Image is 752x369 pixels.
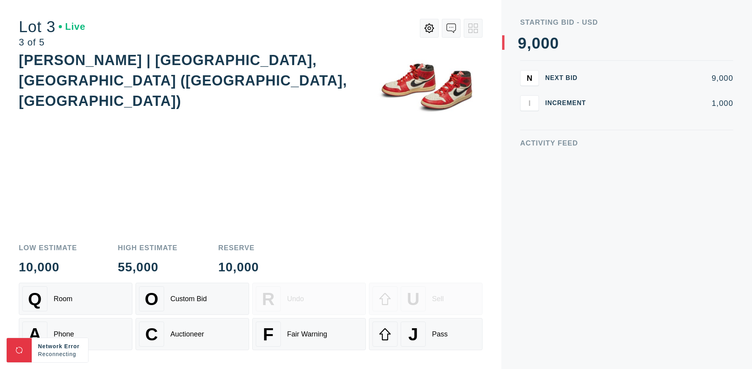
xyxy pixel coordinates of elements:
div: Pass [432,330,448,338]
div: Live [59,22,85,31]
button: OCustom Bid [136,283,249,315]
div: 55,000 [118,261,178,273]
div: 3 of 5 [19,38,85,47]
span: O [145,289,159,309]
div: 10,000 [218,261,259,273]
button: FFair Warning [252,318,366,350]
div: Starting Bid - USD [520,19,733,26]
div: Auctioneer [170,330,204,338]
div: Next Bid [545,75,592,81]
div: 9 [518,35,527,51]
span: U [407,289,419,309]
button: CAuctioneer [136,318,249,350]
div: [PERSON_NAME] | [GEOGRAPHIC_DATA], [GEOGRAPHIC_DATA] ([GEOGRAPHIC_DATA], [GEOGRAPHIC_DATA]) [19,52,347,109]
button: USell [369,283,483,315]
span: A [29,324,41,344]
div: Room [54,295,72,303]
div: Sell [432,295,444,303]
div: Reconnecting [38,350,82,358]
div: Undo [287,295,304,303]
span: Q [28,289,42,309]
div: Network Error [38,342,82,350]
div: Increment [545,100,592,106]
div: Activity Feed [520,140,733,147]
div: 0 [541,35,550,51]
div: 9,000 [598,74,733,82]
div: 0 [550,35,559,51]
div: High Estimate [118,244,178,251]
div: , [527,35,531,192]
button: N [520,70,539,86]
button: I [520,95,539,111]
div: Reserve [218,244,259,251]
div: 10,000 [19,261,77,273]
div: Low Estimate [19,244,77,251]
div: 1,000 [598,99,733,107]
div: Phone [54,330,74,338]
div: Fair Warning [287,330,327,338]
button: RUndo [252,283,366,315]
span: R [262,289,275,309]
span: I [528,98,531,107]
span: N [527,73,532,82]
div: 0 [531,35,540,51]
span: J [408,324,418,344]
div: Custom Bid [170,295,207,303]
span: C [145,324,158,344]
div: Lot 3 [19,19,85,35]
button: QRoom [19,283,132,315]
span: F [263,324,273,344]
button: APhone [19,318,132,350]
button: JPass [369,318,483,350]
